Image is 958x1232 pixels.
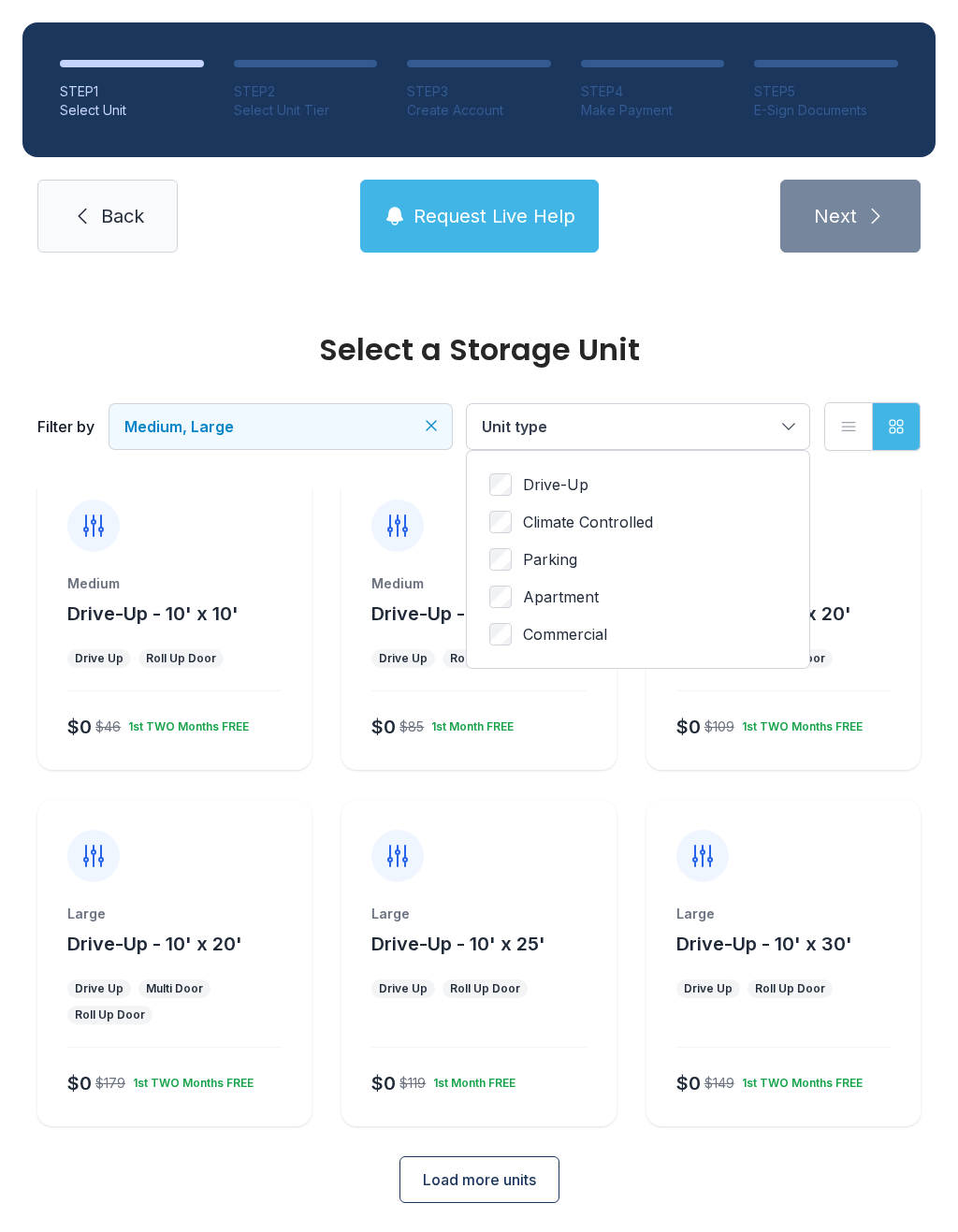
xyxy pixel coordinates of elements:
[734,1068,863,1091] div: 1st TWO Months FREE
[124,417,234,436] span: Medium, Large
[67,574,282,593] div: Medium
[684,981,733,996] div: Drive Up
[523,473,588,496] span: Drive-Up
[67,931,242,957] button: Drive-Up - 10' x 20'
[407,101,551,120] div: Create Account
[67,602,239,625] span: Drive-Up - 10' x 10'
[414,203,575,229] span: Request Live Help
[371,714,396,740] div: $0
[424,712,514,734] div: 1st Month FREE
[67,905,282,923] div: Large
[371,602,542,625] span: Drive-Up - 10' x 15'
[67,714,92,740] div: $0
[75,1007,145,1022] div: Roll Up Door
[67,601,239,627] button: Drive-Up - 10' x 10'
[755,981,825,996] div: Roll Up Door
[450,981,520,996] div: Roll Up Door
[489,623,512,645] input: Commercial
[234,82,378,101] div: STEP 2
[371,601,542,627] button: Drive-Up - 10' x 15'
[676,1070,701,1096] div: $0
[60,101,204,120] div: Select Unit
[101,203,144,229] span: Back
[37,335,921,365] div: Select a Storage Unit
[489,473,512,496] input: Drive-Up
[704,1074,734,1093] div: $149
[371,933,545,955] span: Drive-Up - 10' x 25'
[371,1070,396,1096] div: $0
[754,82,898,101] div: STEP 5
[489,511,512,533] input: Climate Controlled
[146,651,216,666] div: Roll Up Door
[146,981,203,996] div: Multi Door
[814,203,857,229] span: Next
[676,931,852,957] button: Drive-Up - 10' x 30'
[95,1074,125,1093] div: $179
[407,82,551,101] div: STEP 3
[60,82,204,101] div: STEP 1
[450,651,520,666] div: Roll Up Door
[379,981,428,996] div: Drive Up
[379,651,428,666] div: Drive Up
[67,933,242,955] span: Drive-Up - 10' x 20'
[523,586,599,608] span: Apartment
[95,717,121,736] div: $46
[125,1068,254,1091] div: 1st TWO Months FREE
[371,905,586,923] div: Large
[754,101,898,120] div: E-Sign Documents
[489,548,512,571] input: Parking
[399,717,424,736] div: $85
[467,404,809,449] button: Unit type
[121,712,249,734] div: 1st TWO Months FREE
[109,404,452,449] button: Medium, Large
[75,981,123,996] div: Drive Up
[581,82,725,101] div: STEP 4
[704,717,734,736] div: $109
[371,931,545,957] button: Drive-Up - 10' x 25'
[523,511,653,533] span: Climate Controlled
[234,101,378,120] div: Select Unit Tier
[523,548,577,571] span: Parking
[399,1074,426,1093] div: $119
[676,905,891,923] div: Large
[75,651,123,666] div: Drive Up
[371,574,586,593] div: Medium
[482,417,547,436] span: Unit type
[676,933,852,955] span: Drive-Up - 10' x 30'
[489,586,512,608] input: Apartment
[422,416,441,435] button: Clear filters
[423,1168,536,1191] span: Load more units
[581,101,725,120] div: Make Payment
[734,712,863,734] div: 1st TWO Months FREE
[37,415,94,438] div: Filter by
[426,1068,515,1091] div: 1st Month FREE
[67,1070,92,1096] div: $0
[676,714,701,740] div: $0
[523,623,607,645] span: Commercial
